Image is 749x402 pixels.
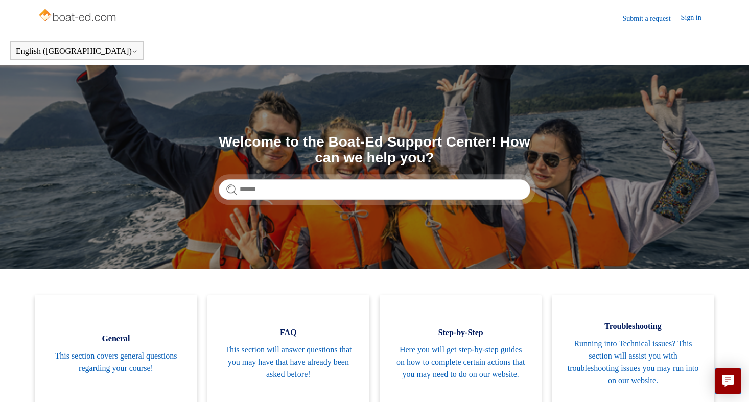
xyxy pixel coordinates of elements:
[623,13,681,24] a: Submit a request
[567,320,698,333] span: Troubleshooting
[681,12,712,25] a: Sign in
[395,326,526,339] span: Step-by-Step
[37,6,119,27] img: Boat-Ed Help Center home page
[395,344,526,381] span: Here you will get step-by-step guides on how to complete certain actions that you may need to do ...
[219,179,530,200] input: Search
[223,344,354,381] span: This section will answer questions that you may have that have already been asked before!
[16,46,138,56] button: English ([GEOGRAPHIC_DATA])
[219,134,530,166] h1: Welcome to the Boat-Ed Support Center! How can we help you?
[50,350,181,374] span: This section covers general questions regarding your course!
[567,338,698,387] span: Running into Technical issues? This section will assist you with troubleshooting issues you may r...
[715,368,741,394] button: Live chat
[223,326,354,339] span: FAQ
[50,333,181,345] span: General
